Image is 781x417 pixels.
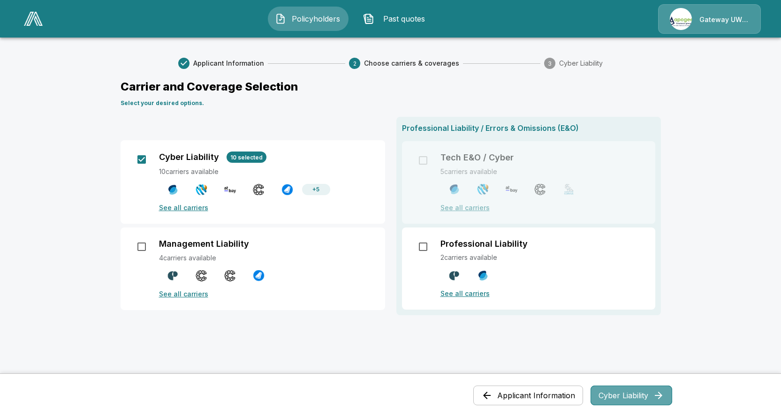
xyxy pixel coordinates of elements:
img: Cowbell [281,184,293,196]
img: AA Logo [24,12,43,26]
img: Counterpart [448,270,460,281]
button: Past quotes IconPast quotes [356,7,437,31]
p: See all carriers [159,203,374,212]
p: Carrier and Coverage Selection [121,78,661,95]
p: Professional Liability [440,239,528,249]
span: Policyholders [290,13,341,24]
img: Cowbell [253,270,265,281]
img: Tokio Marine HCC [196,184,207,196]
img: Coalition [253,184,265,196]
img: Past quotes Icon [363,13,374,24]
img: CFC [167,184,179,196]
p: Select your desired options. [121,99,661,107]
p: 4 carriers available [159,253,374,263]
span: Choose carriers & coverages [364,59,459,68]
img: Counterpart [167,270,179,281]
p: Management Liability [159,239,249,249]
p: 10 carriers available [159,167,374,176]
span: Past quotes [378,13,430,24]
button: Policyholders IconPolicyholders [268,7,349,31]
p: + 5 [312,185,319,194]
img: Policyholders Icon [275,13,286,24]
text: 3 [548,60,552,67]
p: 2 carriers available [440,252,644,262]
img: CFC [477,270,489,281]
span: 10 selected [227,154,266,161]
p: Professional Liability / Errors & Omissions (E&O) [402,122,655,134]
button: Cyber Liability [591,386,672,405]
img: Coalition [224,270,236,281]
span: Cyber Liability [559,59,603,68]
span: Applicant Information [193,59,264,68]
text: 2 [353,60,356,67]
img: Coalition [196,270,207,281]
p: Cyber Liability [159,152,219,162]
p: See all carriers [159,289,374,299]
img: At-Bay [224,184,236,196]
button: Applicant Information [473,386,583,405]
p: See all carriers [440,288,644,298]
